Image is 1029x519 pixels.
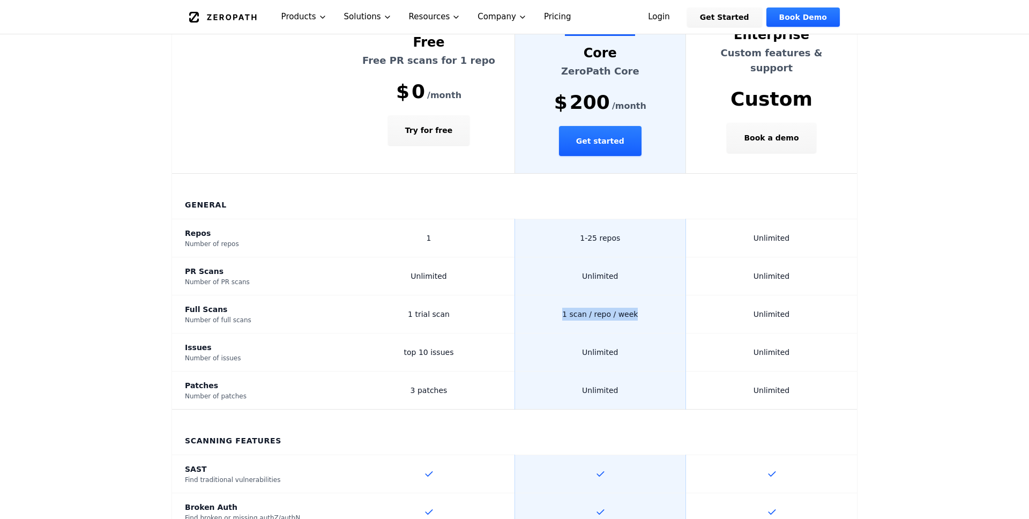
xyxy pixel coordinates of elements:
[411,272,446,280] span: Unlimited
[754,310,789,318] span: Unlimited
[411,386,448,395] span: 3 patches
[727,123,816,153] button: Book a demo
[570,92,610,113] span: 200
[582,348,618,357] span: Unlimited
[185,392,331,401] div: Number of patches
[172,410,857,455] th: Scanning Features
[582,272,618,280] span: Unlimited
[699,46,844,76] p: Custom features & support
[766,8,840,27] a: Book Demo
[754,234,789,242] span: Unlimited
[580,234,620,242] span: 1-25 repos
[754,386,789,395] span: Unlimited
[754,348,789,357] span: Unlimited
[404,348,454,357] span: top 10 issues
[185,316,331,324] div: Number of full scans
[185,342,331,353] div: Issues
[427,89,461,102] span: /month
[185,266,331,277] div: PR Scans
[427,234,431,242] span: 1
[582,386,618,395] span: Unlimited
[185,502,331,513] div: Broken Auth
[754,272,789,280] span: Unlimited
[185,476,331,484] div: Find traditional vulnerabilities
[396,81,409,102] span: $
[172,174,857,219] th: General
[528,45,673,62] div: Core
[559,126,642,156] button: Get started
[185,240,331,248] div: Number of repos
[185,464,331,474] div: SAST
[635,8,683,27] a: Login
[185,304,331,315] div: Full Scans
[356,53,502,68] p: Free PR scans for 1 repo
[562,310,638,318] span: 1 scan / repo / week
[185,380,331,391] div: Patches
[388,115,469,145] button: Try for free
[612,100,646,113] span: /month
[699,26,844,43] div: Enterprise
[185,278,331,286] div: Number of PR scans
[528,64,673,79] p: ZeroPath Core
[356,34,502,51] div: Free
[412,81,425,102] span: 0
[730,88,812,110] span: Custom
[408,310,450,318] span: 1 trial scan
[687,8,762,27] a: Get Started
[185,354,331,362] div: Number of issues
[554,92,568,113] span: $
[185,228,331,239] div: Repos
